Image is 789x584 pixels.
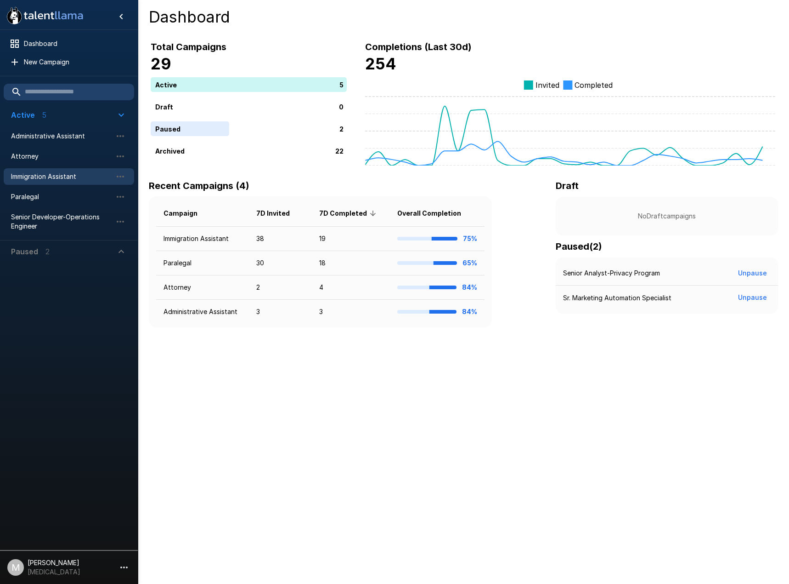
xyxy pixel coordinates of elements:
[463,235,477,242] b: 75%
[462,283,477,291] b: 84%
[149,7,778,27] h4: Dashboard
[365,41,472,52] b: Completions (Last 30d)
[462,259,477,267] b: 65%
[156,251,249,275] td: Paralegal
[256,208,302,219] span: 7D Invited
[563,269,660,278] p: Senior Analyst-Privacy Program
[734,289,771,306] button: Unpause
[570,212,763,221] p: No Draft campaigns
[312,300,390,324] td: 3
[319,208,379,219] span: 7D Completed
[312,227,390,251] td: 19
[397,208,473,219] span: Overall Completion
[312,251,390,275] td: 18
[156,300,249,324] td: Administrative Assistant
[462,308,477,315] b: 84%
[151,41,226,52] b: Total Campaigns
[556,180,579,191] b: Draft
[249,227,312,251] td: 38
[151,54,171,73] b: 29
[335,146,344,155] p: 22
[734,265,771,282] button: Unpause
[365,54,396,73] b: 254
[156,227,249,251] td: Immigration Assistant
[163,208,209,219] span: Campaign
[339,124,344,133] p: 2
[249,275,312,300] td: 2
[339,102,344,111] p: 0
[339,80,344,89] p: 5
[249,300,312,324] td: 3
[556,241,602,252] b: Paused ( 2 )
[563,293,671,303] p: Sr. Marketing Automation Specialist
[249,251,312,275] td: 30
[156,275,249,300] td: Attorney
[149,180,249,191] b: Recent Campaigns (4)
[312,275,390,300] td: 4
